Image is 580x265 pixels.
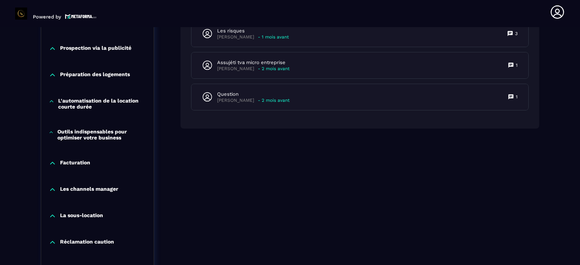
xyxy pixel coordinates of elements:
[258,98,290,103] p: - 2 mois avant
[217,34,254,40] p: [PERSON_NAME]
[60,71,130,79] p: Préparation des logements
[15,8,27,20] img: logo-branding
[57,129,146,141] p: Outils indispensables pour optimiser votre business
[217,91,290,98] p: Question
[516,94,518,100] p: 1
[217,59,290,66] p: Assujéti tva micro entreprise
[60,239,114,246] p: Réclamation caution
[60,186,118,193] p: Les channels manager
[33,14,61,20] p: Powered by
[58,98,146,110] p: L'automatisation de la location courte durée
[217,28,289,34] p: Les risques
[516,62,518,68] p: 1
[258,34,289,40] p: - 1 mois avant
[217,98,254,103] p: [PERSON_NAME]
[217,66,254,72] p: [PERSON_NAME]
[60,212,103,220] p: La sous-location
[60,159,90,167] p: Facturation
[515,31,518,37] p: 3
[60,45,131,52] p: Prospection via la publicité
[65,13,97,20] img: logo
[258,66,290,72] p: - 2 mois avant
